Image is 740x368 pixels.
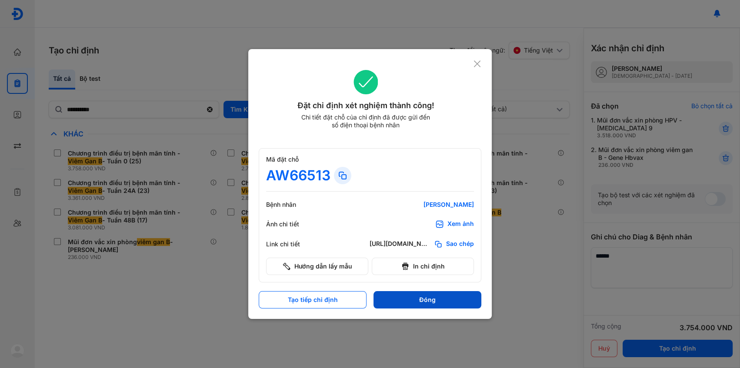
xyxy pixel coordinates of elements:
div: Link chi tiết [266,240,318,248]
div: Đặt chỉ định xét nghiệm thành công! [259,99,473,112]
div: Ảnh chi tiết [266,220,318,228]
span: Sao chép [446,240,474,249]
button: In chỉ định [372,258,474,275]
button: Đóng [373,291,481,308]
div: Mã đặt chỗ [266,156,474,163]
div: AW66513 [266,167,330,184]
button: Tạo tiếp chỉ định [259,291,367,308]
button: Hướng dẫn lấy mẫu [266,258,368,275]
div: [PERSON_NAME] [370,201,474,209]
div: [URL][DOMAIN_NAME] [370,240,430,249]
div: Xem ảnh [447,220,474,229]
div: Chi tiết đặt chỗ của chỉ định đã được gửi đến số điện thoại bệnh nhân [297,113,434,129]
div: Bệnh nhân [266,201,318,209]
